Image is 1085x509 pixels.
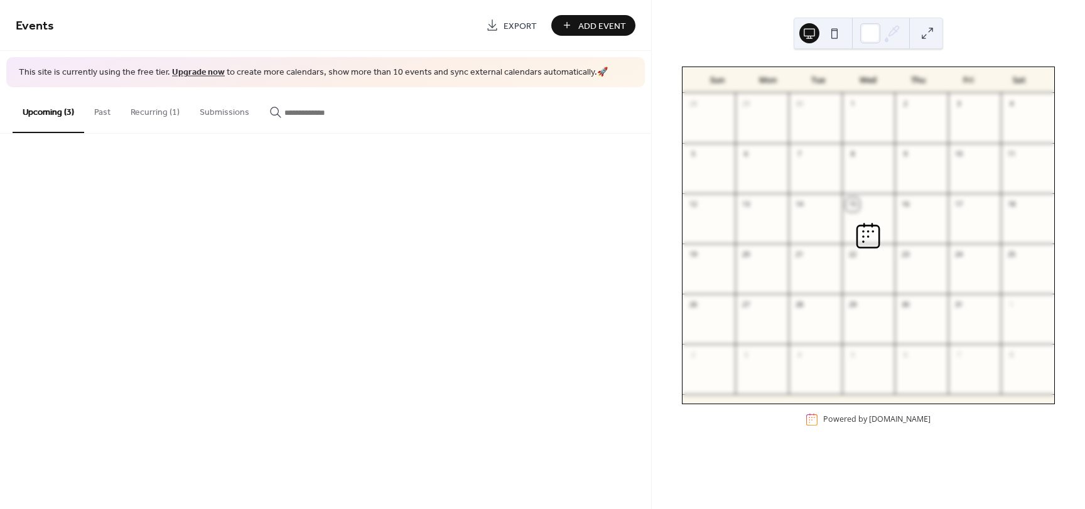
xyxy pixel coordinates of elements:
[846,198,860,212] div: 15
[899,147,912,161] div: 9
[952,147,966,161] div: 10
[84,87,121,132] button: Past
[1005,248,1018,262] div: 25
[899,97,912,111] div: 2
[743,68,793,93] div: Mon
[121,87,190,132] button: Recurring (1)
[899,348,912,362] div: 6
[899,198,912,212] div: 16
[1005,348,1018,362] div: 8
[952,348,966,362] div: 7
[846,348,860,362] div: 5
[551,15,635,36] button: Add Event
[899,248,912,262] div: 23
[899,298,912,312] div: 30
[792,198,806,212] div: 14
[686,348,700,362] div: 2
[846,248,860,262] div: 22
[846,147,860,161] div: 8
[739,348,753,362] div: 3
[952,298,966,312] div: 31
[16,14,54,38] span: Events
[686,198,700,212] div: 12
[686,147,700,161] div: 5
[952,198,966,212] div: 17
[792,147,806,161] div: 7
[823,414,931,424] div: Powered by
[846,298,860,312] div: 29
[578,19,626,33] span: Add Event
[739,97,753,111] div: 29
[843,68,893,93] div: Wed
[944,68,994,93] div: Fri
[1005,198,1018,212] div: 18
[792,248,806,262] div: 21
[846,97,860,111] div: 1
[739,298,753,312] div: 27
[13,87,84,133] button: Upcoming (3)
[686,248,700,262] div: 19
[739,248,753,262] div: 20
[952,248,966,262] div: 24
[1005,147,1018,161] div: 11
[739,147,753,161] div: 6
[1005,298,1018,312] div: 1
[477,15,546,36] a: Export
[994,68,1044,93] div: Sat
[686,97,700,111] div: 28
[693,68,743,93] div: Sun
[792,348,806,362] div: 4
[190,87,259,132] button: Submissions
[952,97,966,111] div: 3
[792,97,806,111] div: 30
[172,64,225,81] a: Upgrade now
[19,67,608,79] span: This site is currently using the free tier. to create more calendars, show more than 10 events an...
[869,414,931,424] a: [DOMAIN_NAME]
[792,298,806,312] div: 28
[893,68,944,93] div: Thu
[793,68,843,93] div: Tue
[504,19,537,33] span: Export
[686,298,700,312] div: 26
[1005,97,1018,111] div: 4
[739,198,753,212] div: 13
